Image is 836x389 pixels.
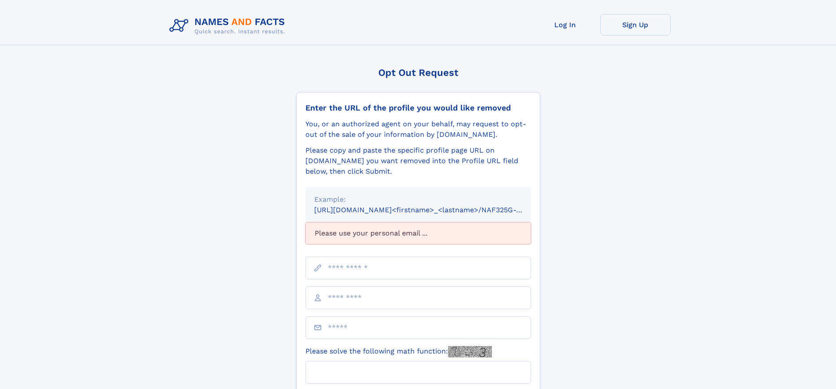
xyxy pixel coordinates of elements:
img: Logo Names and Facts [166,14,292,38]
small: [URL][DOMAIN_NAME]<firstname>_<lastname>/NAF325G-xxxxxxxx [314,206,548,214]
a: Log In [530,14,600,36]
div: Please use your personal email ... [305,222,531,244]
a: Sign Up [600,14,671,36]
div: Please copy and paste the specific profile page URL on [DOMAIN_NAME] you want removed into the Pr... [305,145,531,177]
label: Please solve the following math function: [305,346,492,357]
div: You, or an authorized agent on your behalf, may request to opt-out of the sale of your informatio... [305,119,531,140]
div: Example: [314,194,522,205]
div: Opt Out Request [296,67,540,78]
div: Enter the URL of the profile you would like removed [305,103,531,113]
